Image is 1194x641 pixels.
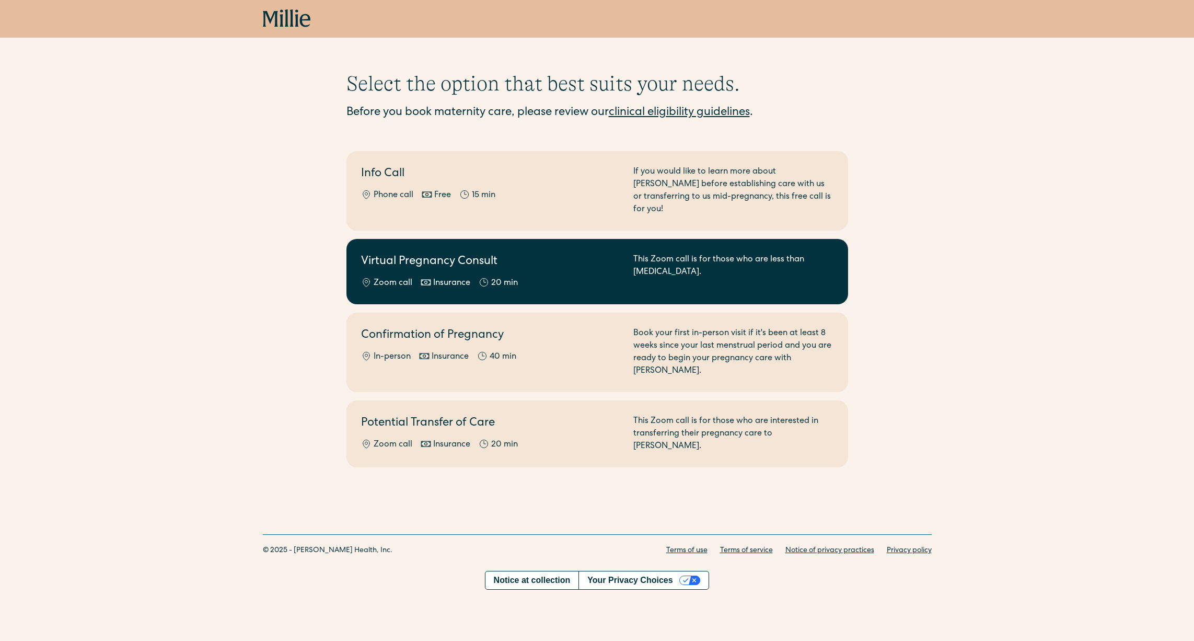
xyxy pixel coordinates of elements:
div: This Zoom call is for those who are less than [MEDICAL_DATA]. [633,254,833,290]
a: Terms of use [666,545,708,556]
a: Potential Transfer of CareZoom callInsurance20 minThis Zoom call is for those who are interested ... [346,400,848,467]
div: 20 min [491,277,518,290]
a: clinical eligibility guidelines [609,107,750,119]
div: 15 min [472,189,495,202]
div: Before you book maternity care, please review our . [346,105,848,122]
h2: Info Call [361,166,621,183]
a: Notice of privacy practices [785,545,874,556]
a: Privacy policy [887,545,932,556]
div: In-person [374,351,411,363]
h1: Select the option that best suits your needs. [346,71,848,96]
div: This Zoom call is for those who are interested in transferring their pregnancy care to [PERSON_NA... [633,415,833,453]
h2: Potential Transfer of Care [361,415,621,432]
div: Insurance [433,439,470,451]
a: Terms of service [720,545,773,556]
a: Notice at collection [485,571,579,589]
div: Book your first in-person visit if it's been at least 8 weeks since your last menstrual period an... [633,327,833,377]
h2: Confirmation of Pregnancy [361,327,621,345]
div: Insurance [432,351,469,363]
div: Free [434,189,451,202]
a: Confirmation of PregnancyIn-personInsurance40 minBook your first in-person visit if it's been at ... [346,313,848,392]
h2: Virtual Pregnancy Consult [361,254,621,271]
div: Phone call [374,189,413,202]
div: © 2025 - [PERSON_NAME] Health, Inc. [263,545,392,556]
div: Zoom call [374,277,412,290]
div: 20 min [491,439,518,451]
div: Insurance [433,277,470,290]
a: Virtual Pregnancy ConsultZoom callInsurance20 minThis Zoom call is for those who are less than [M... [346,239,848,304]
button: Your Privacy Choices [578,571,709,589]
div: Zoom call [374,439,412,451]
div: 40 min [490,351,516,363]
div: If you would like to learn more about [PERSON_NAME] before establishing care with us or transferr... [633,166,833,216]
a: Info CallPhone callFree15 minIf you would like to learn more about [PERSON_NAME] before establish... [346,151,848,231]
